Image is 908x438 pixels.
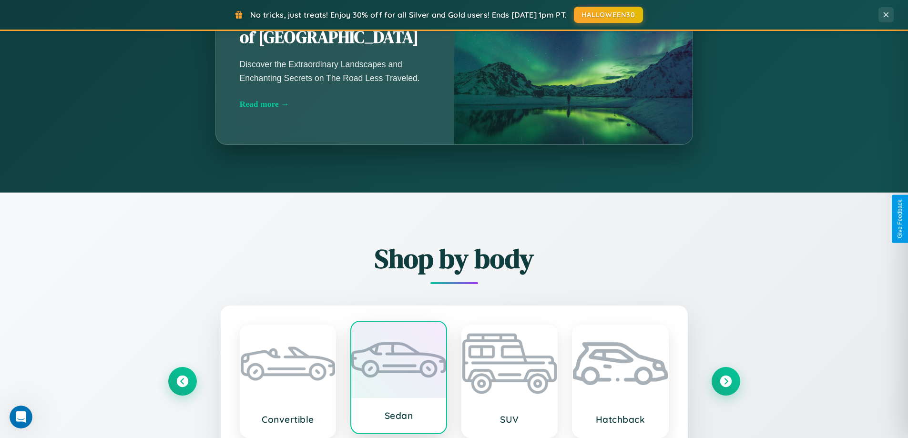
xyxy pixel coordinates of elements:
h2: Unearthing the Mystique of [GEOGRAPHIC_DATA] [240,5,430,49]
h3: Convertible [250,414,326,425]
h2: Shop by body [168,240,740,277]
span: No tricks, just treats! Enjoy 30% off for all Silver and Gold users! Ends [DATE] 1pm PT. [250,10,567,20]
h3: Hatchback [582,414,658,425]
div: Give Feedback [897,200,903,238]
div: Read more → [240,99,430,109]
h3: SUV [472,414,548,425]
p: Discover the Extraordinary Landscapes and Enchanting Secrets on The Road Less Traveled. [240,58,430,84]
button: HALLOWEEN30 [574,7,643,23]
iframe: Intercom live chat [10,406,32,428]
h3: Sedan [361,410,437,421]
